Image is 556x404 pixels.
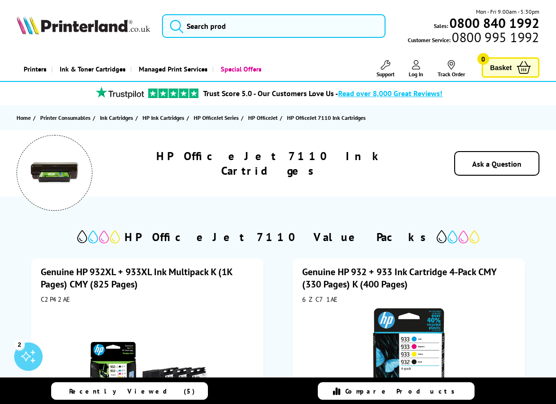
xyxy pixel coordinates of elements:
[203,89,442,98] a: Trust Score 5.0 - Our Customers Love Us -Read over 8,000 Great Reviews!
[100,113,135,123] a: Ink Cartridges
[40,113,90,123] span: Printer Consumables
[113,149,428,178] h1: HP OfficeJet 7110 Ink Cartridges
[302,295,516,304] div: 6ZC71AE
[17,57,51,81] a: Printers
[212,57,266,81] a: Special Offers
[450,33,539,42] span: 0800 995 1992
[100,113,133,123] span: Ink Cartridges
[60,57,126,81] span: Ink & Toner Cartridges
[17,16,150,36] a: Printerland Logo
[490,61,512,74] span: Basket
[377,71,395,78] span: Support
[14,339,25,350] div: 2
[408,33,539,45] span: Customer Service:
[248,113,278,123] span: HP OfficeJet
[318,382,474,400] a: Compare Products
[448,18,539,27] a: 0800 840 1992
[434,21,448,30] span: Sales:
[194,113,241,123] a: HP OfficeJet Series
[338,89,442,98] span: Read over 8,000 Great Reviews!
[143,113,187,123] a: HP Ink Cartridges
[302,266,496,290] a: Genuine HP 932 + 933 Ink Cartridge 4-Pack CMY (330 Pages) K (400 Pages)
[409,60,423,78] a: Log In
[449,14,539,32] b: 0800 840 1992
[125,230,432,244] h2: HP OfficeJet 7110 Value Packs
[345,387,460,395] span: Compare Products
[69,387,195,395] span: Recently Viewed (5)
[31,149,78,197] img: HP OfficeJet 7110 Colour Printer Ink Cartridges
[17,16,150,35] img: Printerland Logo
[377,60,395,78] a: Support
[143,113,184,123] span: HP Ink Cartridges
[41,295,254,304] div: C2P42AE
[40,113,93,123] a: Printer Consumables
[194,113,239,123] span: HP OfficeJet Series
[438,60,465,78] a: Track Order
[248,113,280,123] a: HP OfficeJet
[41,266,232,290] a: Genuine HP 932XL + 933XL Ink Multipack K (1K Pages) CMY (825 Pages)
[130,57,212,81] a: Managed Print Services
[482,57,539,78] a: Basket 0
[51,57,130,81] a: Ink & Toner Cartridges
[17,113,33,123] a: Home
[477,53,489,65] span: 0
[148,89,198,98] img: trustpilot rating
[476,7,539,16] span: Mon - Fri 9:00am - 5:30pm
[91,87,148,99] img: trustpilot rating
[472,159,521,169] a: Ask a Question
[409,71,423,78] span: Log In
[162,14,386,38] input: Search prod
[287,114,366,121] span: HP OfficeJet 7110 Ink Cartridges
[51,382,207,400] a: Recently Viewed (5)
